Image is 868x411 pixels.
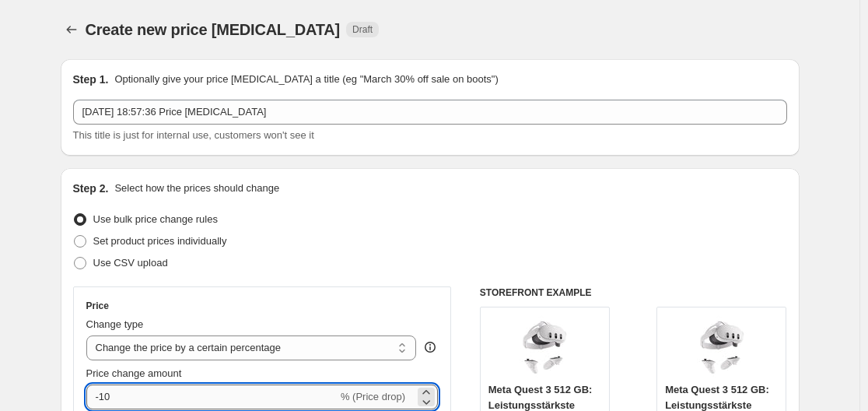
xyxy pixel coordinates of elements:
input: -15 [86,385,338,409]
input: 30% off holiday sale [73,100,787,125]
span: Price change amount [86,367,182,379]
h2: Step 1. [73,72,109,87]
p: Optionally give your price [MEDICAL_DATA] a title (eg "March 30% off sale on boots") [114,72,498,87]
span: Use bulk price change rules [93,213,218,225]
span: Set product prices individually [93,235,227,247]
span: Use CSV upload [93,257,168,269]
span: Change type [86,318,144,330]
button: Price change jobs [61,19,82,40]
h3: Price [86,300,109,312]
img: 61MlZdMtaJL_80x.jpg [513,315,576,378]
h2: Step 2. [73,181,109,196]
h6: STOREFRONT EXAMPLE [480,286,787,299]
div: help [422,339,438,355]
p: Select how the prices should change [114,181,279,196]
img: 61MlZdMtaJL_80x.jpg [691,315,753,378]
span: This title is just for internal use, customers won't see it [73,129,314,141]
span: Create new price [MEDICAL_DATA] [86,21,341,38]
span: Draft [352,23,373,36]
span: % (Price drop) [341,391,405,402]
